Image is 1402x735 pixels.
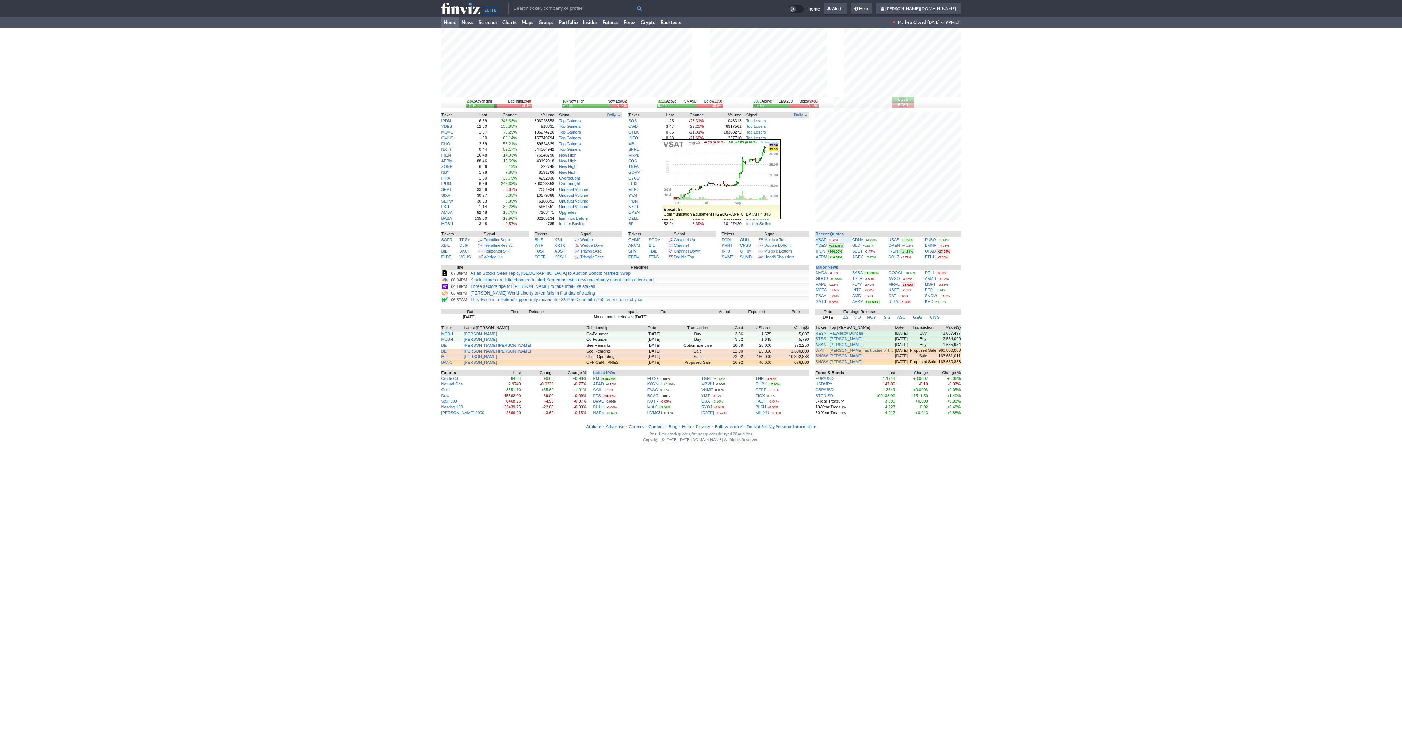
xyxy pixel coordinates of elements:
a: EUR/USD [816,376,834,381]
a: UBER [889,288,900,292]
a: BE [441,349,447,353]
a: VGUS [459,255,471,259]
a: AGFY [852,255,863,259]
a: AMBA [441,210,453,215]
a: IPDN [628,199,638,203]
a: Overbought [559,176,580,180]
div: 55.0% [754,104,764,107]
a: [DATE] [821,315,834,319]
a: Wedge Up [484,255,503,259]
a: Help [851,3,872,15]
span: 62 [623,99,627,103]
a: DUO [441,142,450,146]
a: HVMCU [647,411,662,415]
span: Trendline [484,243,500,247]
a: Do Not Sell My Personal Information [747,424,816,429]
a: BIL [441,249,448,253]
a: IPDN [816,249,826,253]
a: GMHS [441,136,453,140]
a: OPAD [925,249,936,253]
a: ASO [897,315,905,319]
a: ZONE [441,164,453,169]
a: VNME [701,388,713,392]
a: FTAG [649,255,659,259]
a: SMCI [816,299,826,304]
div: Advancing [467,99,492,104]
a: EPIX [628,181,637,186]
a: [PERSON_NAME] [PERSON_NAME] [464,343,531,347]
span: 2198 [714,99,722,103]
a: Latest IPOs [593,370,616,375]
a: IREN [441,153,451,157]
a: Channel Up [674,238,695,242]
span: 3316 [658,99,666,103]
a: XBIL [555,238,563,242]
a: Head&Shoulders [764,255,794,259]
a: New High [559,164,576,169]
span: [DATE] 7:49 PM ET [928,17,960,28]
span: 2342 [467,99,475,103]
a: [PERSON_NAME] [464,354,497,359]
span: Trendline [484,238,500,242]
span: 184 [563,99,569,103]
a: MRVL [628,153,639,157]
a: [PERSON_NAME] [PERSON_NAME] [464,349,531,353]
a: BABA [852,270,863,275]
a: IFRX [441,176,451,180]
a: OPEN [628,210,640,215]
a: S&P 500 [441,399,457,403]
a: ASAN [816,342,827,347]
a: Futures [600,17,621,28]
a: ZS [843,315,849,319]
a: Upgrades [559,210,576,215]
a: CPSS [740,243,751,247]
span: 2483 [810,99,818,103]
span: Daily [607,112,616,118]
a: SOLZ [889,255,899,259]
a: SNOW [816,359,828,364]
a: QULL [740,238,751,242]
div: Above [658,99,677,104]
a: Theme [789,5,820,13]
a: New High [559,170,576,174]
button: Signals interval [793,112,809,118]
a: BE [441,343,447,347]
a: SMMT [722,255,733,259]
button: Bull [892,97,914,102]
span: [PERSON_NAME][DOMAIN_NAME] [885,6,956,11]
a: REYN [816,331,827,335]
div: SMA50 [657,99,723,104]
a: [PERSON_NAME] [464,360,497,365]
a: INEO [628,136,638,140]
a: CEPF [755,388,766,392]
a: SBET [852,249,863,253]
a: Insider Selling [746,222,771,226]
a: LWAC [593,399,605,403]
a: APAD [593,382,604,386]
a: AFRM [816,255,827,259]
a: SOFR [441,238,453,242]
a: MBVIU [701,382,714,386]
span: 2948 [523,99,531,103]
a: Downgrades [746,216,769,220]
a: VSAT [816,238,826,242]
a: FLYY [852,282,862,286]
a: CWD [628,124,638,128]
a: AUST [555,249,565,253]
a: Follow us on X [715,424,743,429]
a: EBAY [816,293,826,298]
a: THH [755,376,764,381]
a: BLSH [755,405,766,409]
a: Blog [669,424,677,429]
a: BMNR [925,243,936,247]
a: SOFR [535,255,546,259]
div: 42.4% [467,104,477,107]
a: TriangleAsc. [580,249,602,253]
a: GBP/USD [816,388,834,392]
a: [PERSON_NAME], as trustee of the [PERSON_NAME] Family Holdings Trust (1) [830,348,893,354]
button: Signals interval [606,112,622,118]
a: MB [628,142,635,146]
a: SPRC [628,147,640,151]
a: Overbought [559,181,580,186]
a: Affiliate [586,424,601,429]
